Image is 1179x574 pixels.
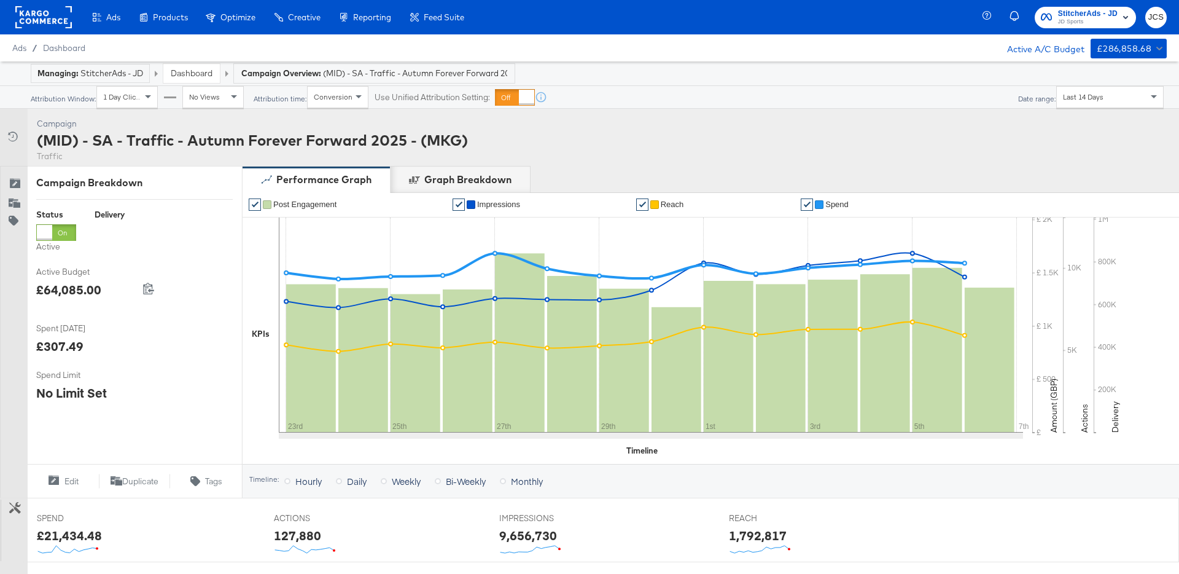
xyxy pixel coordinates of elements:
div: £64,085.00 [36,281,101,299]
div: 127,880 [274,527,321,545]
span: Monthly [511,475,543,487]
span: StitcherAds - JD [1058,7,1118,20]
div: Active A/C Budget [994,39,1084,57]
text: Delivery [1110,401,1121,433]
a: ✔ [636,199,648,211]
div: £307.49 [36,337,84,355]
span: Spend [825,200,849,209]
div: No Limit Set [36,384,107,402]
strong: Managing: [37,68,79,78]
span: Products [153,12,188,22]
button: JCS [1145,7,1167,28]
a: ✔ [801,199,813,211]
span: REACH [729,513,821,524]
span: Conversion [314,92,352,101]
span: SPEND [37,513,129,524]
span: Hourly [295,475,322,487]
span: Last 14 Days [1063,92,1103,101]
div: £21,434.48 [37,527,102,545]
span: 1 Day Clicks [103,92,143,101]
span: Post Engagement [273,200,337,209]
div: 1,792,817 [729,527,787,545]
div: Performance Graph [276,173,372,187]
strong: Campaign Overview: [241,68,321,78]
span: Active Budget [36,266,128,278]
span: Optimize [220,12,255,22]
button: £286,858.68 [1091,39,1167,58]
div: Campaign Breakdown [36,176,233,190]
span: Impressions [477,200,520,209]
div: KPIs [252,328,270,340]
span: / [26,43,43,53]
span: Bi-Weekly [446,475,486,487]
a: Dashboard [43,43,85,53]
div: Campaign [37,118,468,130]
text: Actions [1079,404,1090,433]
div: Graph Breakdown [424,173,512,187]
div: Attribution time: [253,95,307,103]
span: Spend Limit [36,369,128,381]
span: Reporting [353,12,391,22]
label: Use Unified Attribution Setting: [375,92,490,103]
span: Edit [64,476,79,487]
div: (MID) - SA - Traffic - Autumn Forever Forward 2025 - (MKG) [37,130,468,151]
div: 9,656,730 [499,527,557,545]
div: Date range: [1018,95,1056,103]
div: Timeline [626,445,658,457]
span: Creative [288,12,321,22]
span: (MID) - SA - Traffic - Autumn Forever Forward 2025 - (MKG) [323,68,507,79]
button: StitcherAds - JDJD Sports [1035,7,1136,28]
span: Weekly [392,475,421,487]
div: Timeline: [249,475,279,484]
div: StitcherAds - JD [37,68,143,79]
span: Duplicate [122,476,158,487]
div: Status [36,209,76,221]
span: Daily [347,475,367,487]
span: Tags [205,476,222,487]
span: Ads [106,12,120,22]
span: JCS [1150,10,1162,25]
div: Attribution Window: [30,95,96,103]
span: Feed Suite [424,12,464,22]
button: Tags [170,474,242,489]
span: Ads [12,43,26,53]
div: £286,858.68 [1097,41,1151,57]
div: Traffic [37,151,468,162]
span: IMPRESSIONS [499,513,591,524]
text: Amount (GBP) [1048,379,1059,433]
button: Edit [27,474,99,489]
a: ✔ [249,199,261,211]
button: Duplicate [99,474,171,489]
label: Active [36,241,76,253]
a: Dashboard [171,68,212,79]
a: ✔ [453,199,465,211]
span: Spent [DATE] [36,323,128,334]
span: No Views [189,92,220,101]
span: JD Sports [1058,17,1118,27]
div: Delivery [95,209,125,221]
span: ACTIONS [274,513,366,524]
span: Reach [661,200,684,209]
